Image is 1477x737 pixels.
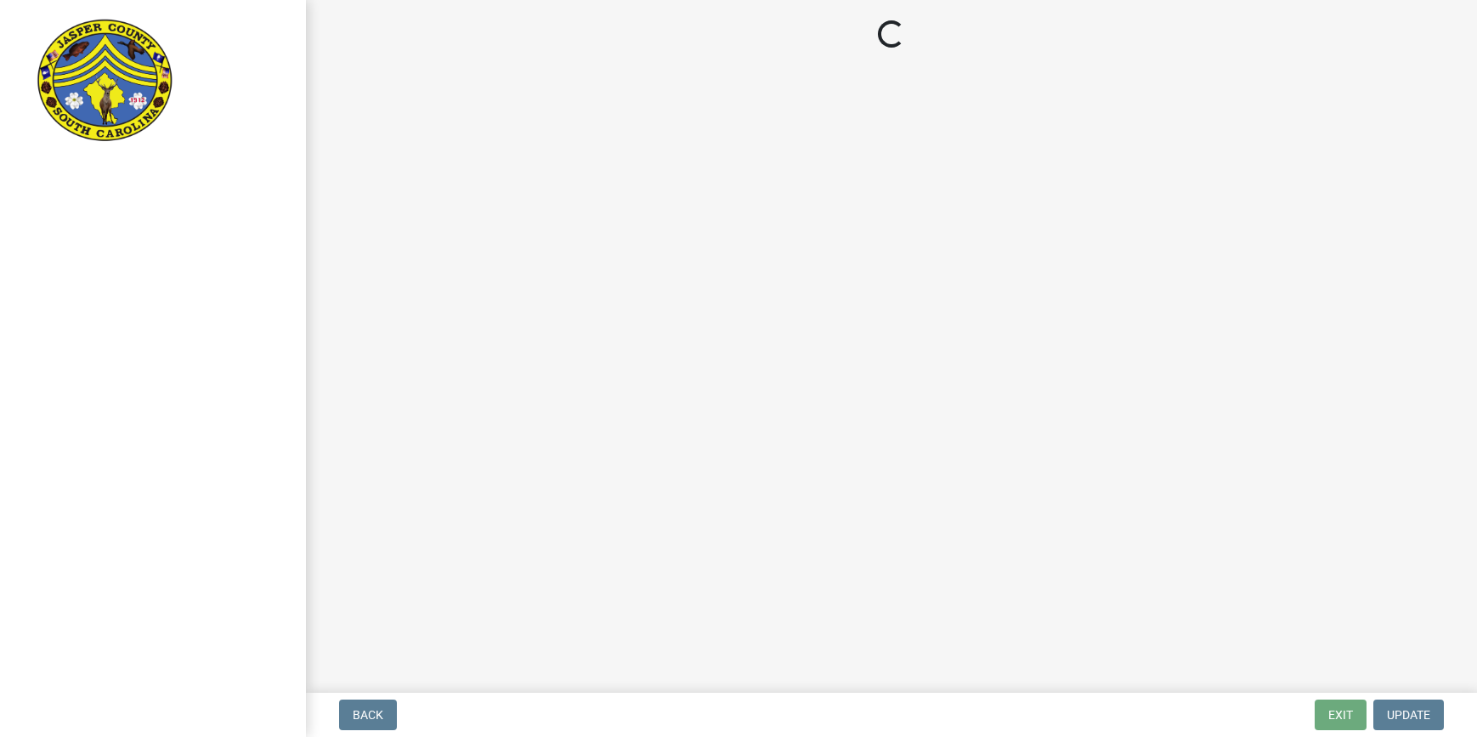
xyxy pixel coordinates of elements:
span: Update [1387,708,1430,722]
button: Exit [1315,700,1367,730]
button: Back [339,700,397,730]
span: Back [353,708,383,722]
button: Update [1373,700,1444,730]
img: Jasper County, South Carolina [34,18,176,145]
